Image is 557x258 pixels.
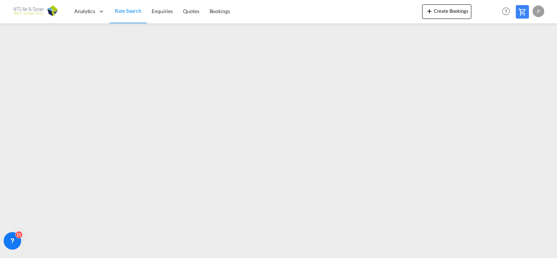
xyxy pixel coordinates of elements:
span: Rate Search [115,8,141,14]
span: Help [500,5,512,17]
span: Quotes [183,8,199,14]
md-icon: icon-plus 400-fg [425,7,434,15]
button: icon-plus 400-fgCreate Bookings [422,4,471,19]
div: Help [500,5,516,18]
span: Enquiries [152,8,173,14]
div: P [533,5,544,17]
span: Analytics [74,8,95,15]
img: e656f910b01211ecad38b5b032e214e6.png [11,3,60,20]
span: Bookings [210,8,230,14]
